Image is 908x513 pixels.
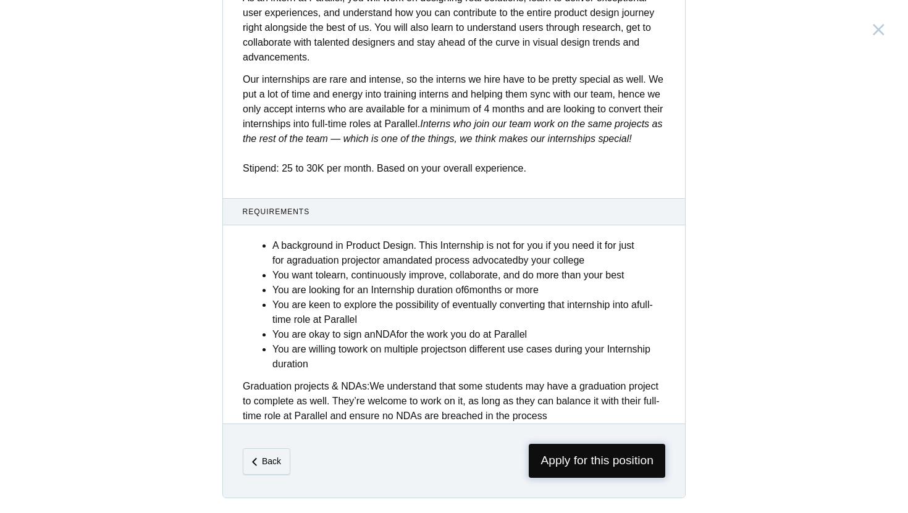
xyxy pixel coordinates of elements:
li: You are willing to on different use cases during your Internship duration [272,342,665,372]
strong: work on multiple projects [347,344,455,354]
li: You want to [272,268,665,283]
strong: months or more [469,285,539,295]
li: A background in Product Design. This Internship is not for you if you need it for just for a or a... [272,238,665,268]
strong: mandated [389,255,432,265]
div: We understand that some students may have a graduation project to complete as well. They’re welco... [243,379,665,423]
li: You are okay to sign an for the work you do at Parallel [272,327,665,342]
li: You are looking for an Internship duration of [272,283,665,298]
strong: 6 [464,285,469,295]
strong: learn, continuously improve, collaborate, and do more than your best [324,270,624,280]
em: Interns who join our team work on the same projects as the rest of the team — which is one of the... [243,119,662,144]
strong: process advocated [435,255,518,265]
strong: graduation project [292,255,371,265]
strong: NDA [376,329,397,340]
strong: Stipend [243,163,276,173]
p: Our internships are rare and intense, so the interns we hire have to be pretty special as well. W... [243,72,665,176]
span: Apply for this position [529,444,665,478]
em: Back [262,456,281,466]
li: You are keen to explore the possibility of eventually converting that internship into a [272,298,665,327]
span: Requirements [243,206,666,217]
strong: Graduation projects & NDAs: [243,381,369,391]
